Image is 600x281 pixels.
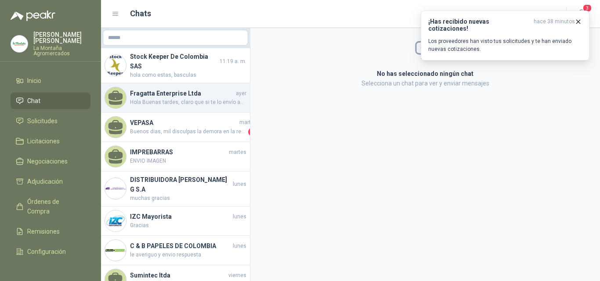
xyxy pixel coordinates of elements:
span: le averiguo y envio respuesta [130,251,246,259]
span: Inicio [27,76,41,85]
h4: IMPREBARRAS [130,147,227,157]
span: Negociaciones [27,157,68,166]
h4: VEPASA [130,118,238,128]
a: Company LogoDISTRIBUIDORA [PERSON_NAME] G S.Alunesmuchas gracias [101,171,250,206]
span: lunes [233,213,246,221]
a: Configuración [11,243,90,260]
a: Company LogoStock Keeper De Colombia SAS11:19 a. m.hola como estas, basculas [101,48,250,83]
a: Negociaciones [11,153,90,170]
span: 1 [248,128,257,136]
a: Licitaciones [11,133,90,149]
a: Remisiones [11,223,90,240]
span: Buenos dias, mil disculpas la demora en la respuesta. Nosotros estamos ubicados en [GEOGRAPHIC_DA... [130,128,246,136]
span: Configuración [27,247,66,256]
h2: No has seleccionado ningún chat [272,69,578,78]
button: 3 [574,6,589,22]
h4: C & B PAPELES DE COLOMBIA [130,241,231,251]
a: Company LogoIZC MayoristalunesGracias [101,206,250,236]
span: martes [239,118,257,127]
p: [PERSON_NAME] [PERSON_NAME] [33,32,90,44]
span: 11:19 a. m. [220,57,246,66]
span: Chat [27,96,40,106]
h4: DISTRIBUIDORA [PERSON_NAME] G S.A [130,175,231,194]
a: Órdenes de Compra [11,193,90,220]
span: ayer [236,89,246,98]
span: lunes [233,242,246,250]
span: 3 [582,4,592,12]
span: Remisiones [27,227,60,236]
a: Company LogoC & B PAPELES DE COLOMBIAlunesle averiguo y envio respuesta [101,236,250,265]
a: Solicitudes [11,113,90,129]
span: Hola Buenas tardes, claro que si te lo envío adjunto [130,98,246,107]
img: Company Logo [105,210,126,231]
a: Adjudicación [11,173,90,190]
img: Company Logo [105,240,126,261]
h3: ¡Has recibido nuevas cotizaciones! [428,18,530,32]
a: Inicio [11,72,90,89]
a: VEPASAmartesBuenos dias, mil disculpas la demora en la respuesta. Nosotros estamos ubicados en [G... [101,113,250,142]
span: Adjudicación [27,177,63,186]
span: viernes [228,271,246,280]
span: Órdenes de Compra [27,197,82,216]
h4: Stock Keeper De Colombia SAS [130,52,218,71]
h1: Chats [130,7,151,20]
span: hola como estas, basculas [130,71,246,79]
img: Company Logo [11,36,28,52]
span: ENVIO IMAGEN [130,157,246,165]
a: Chat [11,92,90,109]
img: Company Logo [105,55,126,76]
span: Gracias [130,221,246,230]
span: martes [229,148,246,157]
a: Fragatta Enterprise LtdaayerHola Buenas tardes, claro que si te lo envío adjunto [101,83,250,113]
h4: Fragatta Enterprise Ltda [130,89,234,98]
p: Los proveedores han visto tus solicitudes y te han enviado nuevas cotizaciones. [428,37,582,53]
img: Company Logo [105,178,126,199]
span: Licitaciones [27,136,60,146]
img: Logo peakr [11,11,55,21]
span: muchas gracias [130,194,246,203]
span: hace 38 minutos [534,18,575,32]
span: lunes [233,180,246,189]
p: La Montaña Agromercados [33,46,90,56]
button: ¡Has recibido nuevas cotizaciones!hace 38 minutos Los proveedores han visto tus solicitudes y te ... [421,11,589,60]
h4: IZC Mayorista [130,212,231,221]
span: Solicitudes [27,116,58,126]
p: Selecciona un chat para ver y enviar mensajes [272,78,578,88]
h4: Sumintec ltda [130,270,227,280]
a: IMPREBARRASmartesENVIO IMAGEN [101,142,250,171]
